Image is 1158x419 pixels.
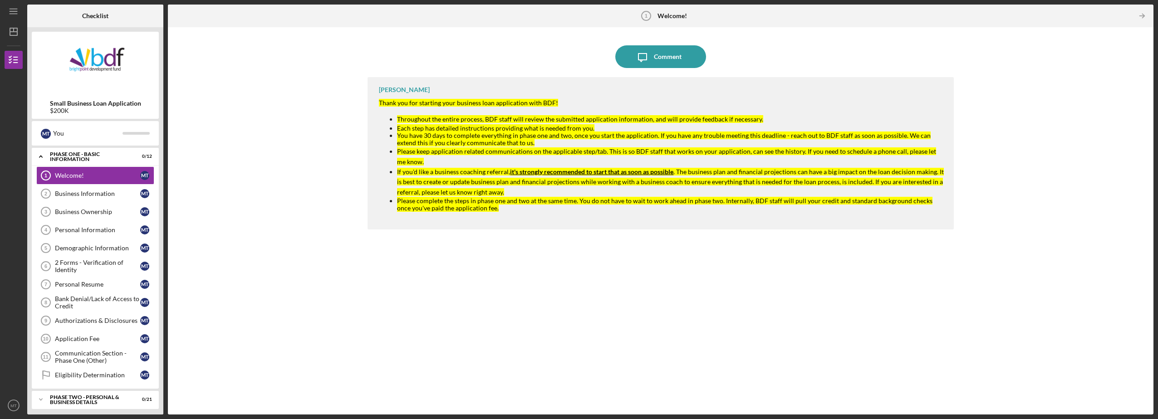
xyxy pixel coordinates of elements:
a: 8Bank Denial/Lack of Access to CreditMT [36,293,154,312]
div: $200K [50,107,141,114]
a: 11Communication Section - Phase One (Other)MT [36,348,154,366]
div: M T [140,298,149,307]
div: Bank Denial/Lack of Access to Credit [55,295,140,310]
div: Communication Section - Phase One (Other) [55,350,140,364]
div: Application Fee [55,335,140,342]
div: Personal Resume [55,281,140,288]
div: Welcome! [55,172,140,179]
div: Demographic Information [55,244,140,252]
tspan: 10 [43,336,48,341]
div: Business Information [55,190,140,197]
div: PHASE TWO - PERSONAL & BUSINESS DETAILS [50,395,129,405]
div: 0 / 12 [136,154,152,159]
tspan: 4 [44,227,48,233]
mark: Please complete the steps in phase one and two at the same time. You do not have to wait to work ... [397,197,932,212]
b: Welcome! [658,12,687,19]
mark: You have 30 days to complete everything in phase one and two, once you start the application. If ... [397,132,931,146]
mark: Throughout the entire process, BDF staff will review the submitted application information, and w... [397,115,763,123]
a: 62 Forms - Verification of IdentityMT [36,257,154,275]
tspan: 1 [644,13,647,19]
div: M T [140,352,149,361]
a: 2Business InformationMT [36,185,154,203]
div: Business Ownership [55,208,140,215]
div: Authorizations & Disclosures [55,317,140,324]
div: M T [140,262,149,271]
mark: Each step has detailed instructions providing what is needed from you. [397,124,594,132]
div: M T [41,129,51,139]
button: Comment [615,45,706,68]
tspan: 6 [44,263,47,269]
strong: it's strongly recommended to start that as soon as possible [510,168,673,175]
div: M T [140,171,149,180]
mark: Thank you for starting your business loan application with BDF! [379,99,558,107]
tspan: 5 [44,245,47,251]
a: 9Authorizations & DisclosuresMT [36,312,154,330]
div: M T [140,225,149,234]
div: M T [140,244,149,253]
b: Small Business Loan Application [50,100,141,107]
text: MT [10,403,17,408]
a: 7Personal ResumeMT [36,275,154,293]
a: 1Welcome!MT [36,166,154,185]
a: 10Application FeeMT [36,330,154,348]
div: M T [140,207,149,216]
mark: If you'd like a business coaching referral, . The business plan and financial projections can hav... [397,168,944,196]
div: M T [140,334,149,343]
b: Checklist [82,12,108,19]
div: You [53,126,123,141]
a: 3Business OwnershipMT [36,203,154,221]
div: M T [140,280,149,289]
div: [PERSON_NAME] [379,86,430,93]
tspan: 8 [44,300,47,305]
div: M T [140,316,149,325]
img: Product logo [32,36,159,91]
div: 0 / 21 [136,397,152,402]
div: 2 Forms - Verification of Identity [55,259,140,273]
mark: Please keep application related communications on the applicable step/tab. This is so BDF staff t... [397,147,936,165]
a: Eligibility DeterminationMT [36,366,154,384]
div: Phase One - Basic Information [50,151,129,162]
tspan: 2 [44,191,47,196]
div: M T [140,189,149,198]
tspan: 11 [43,354,48,360]
div: M T [140,370,149,380]
div: Comment [654,45,682,68]
a: 5Demographic InformationMT [36,239,154,257]
tspan: 9 [44,318,47,323]
tspan: 7 [44,282,47,287]
tspan: 1 [44,173,47,178]
tspan: 3 [44,209,47,214]
div: Eligibility Determination [55,371,140,379]
a: 4Personal InformationMT [36,221,154,239]
div: Personal Information [55,226,140,234]
button: MT [5,396,23,414]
